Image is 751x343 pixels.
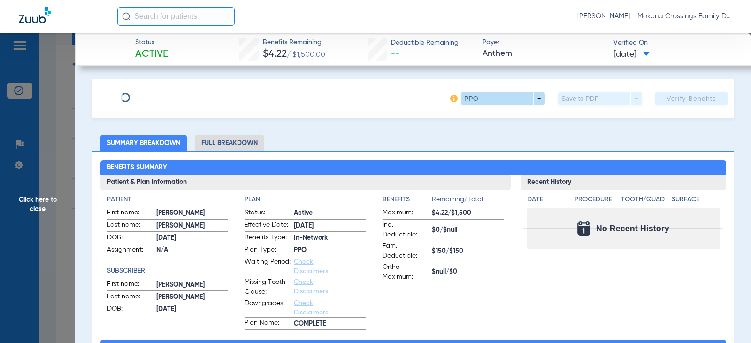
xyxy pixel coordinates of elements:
span: Ortho Maximum: [383,262,429,282]
a: Check Disclaimers [294,279,328,295]
span: Benefits Remaining [263,38,325,47]
span: Active [135,48,168,61]
a: Check Disclaimers [294,300,328,316]
span: Benefits Type: [245,233,291,244]
h4: Surface [672,195,719,205]
span: -- [391,50,399,58]
span: [PERSON_NAME] [156,208,229,218]
span: DOB: [107,304,153,315]
span: First name: [107,279,153,290]
h2: Benefits Summary [100,160,726,175]
span: [DATE] [613,49,650,61]
input: Search for patients [117,7,235,26]
app-breakdown-title: Tooth/Quad [621,195,668,208]
img: info-icon [450,95,458,102]
span: [PERSON_NAME] [156,280,229,290]
span: [DATE] [156,233,229,243]
li: Summary Breakdown [100,135,187,151]
span: $4.22 [263,49,287,59]
h4: Plan [245,195,366,205]
span: Last name: [107,220,153,231]
app-breakdown-title: Date [527,195,567,208]
img: Calendar [577,221,590,236]
span: Fam. Deductible: [383,241,429,261]
span: Verified On [613,38,736,48]
span: COMPLETE [294,319,366,329]
span: No Recent History [596,224,669,233]
button: PPO [461,92,545,105]
span: $0/$null [432,225,504,235]
app-breakdown-title: Surface [672,195,719,208]
span: N/A [156,245,229,255]
app-breakdown-title: Benefits [383,195,432,208]
img: Zuub Logo [19,7,51,23]
span: Ind. Deductible: [383,220,429,240]
span: $4.22/$1,500 [432,208,504,218]
span: Active [294,208,366,218]
app-breakdown-title: Procedure [575,195,617,208]
h4: Tooth/Quad [621,195,668,205]
span: Missing Tooth Clause: [245,277,291,297]
span: Deductible Remaining [391,38,459,48]
span: Effective Date: [245,220,291,231]
span: Status [135,38,168,47]
h4: Date [527,195,567,205]
span: Last name: [107,292,153,303]
span: $null/$0 [432,267,504,277]
h4: Benefits [383,195,432,205]
h4: Patient [107,195,229,205]
span: Payer [483,38,605,47]
li: Full Breakdown [195,135,264,151]
span: PPO [294,245,366,255]
span: [DATE] [294,221,366,231]
span: / $1,500.00 [287,51,325,59]
span: [DATE] [156,305,229,314]
span: Status: [245,208,291,219]
span: Downgrades: [245,298,291,317]
span: [PERSON_NAME] [156,292,229,302]
span: Plan Name: [245,318,291,329]
span: Waiting Period: [245,257,291,276]
span: Anthem [483,48,605,60]
img: Search Icon [122,12,130,21]
h3: Recent History [521,175,726,190]
span: [PERSON_NAME] [156,221,229,231]
a: Check Disclaimers [294,259,328,274]
h4: Subscriber [107,266,229,276]
span: DOB: [107,233,153,244]
span: In-Network [294,233,366,243]
span: Remaining/Total [432,195,504,208]
span: $150/$150 [432,246,504,256]
span: Plan Type: [245,245,291,256]
span: Assignment: [107,245,153,256]
span: Maximum: [383,208,429,219]
span: [PERSON_NAME] - Mokena Crossings Family Dental [577,12,732,21]
span: First name: [107,208,153,219]
h4: Procedure [575,195,617,205]
h3: Patient & Plan Information [100,175,511,190]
